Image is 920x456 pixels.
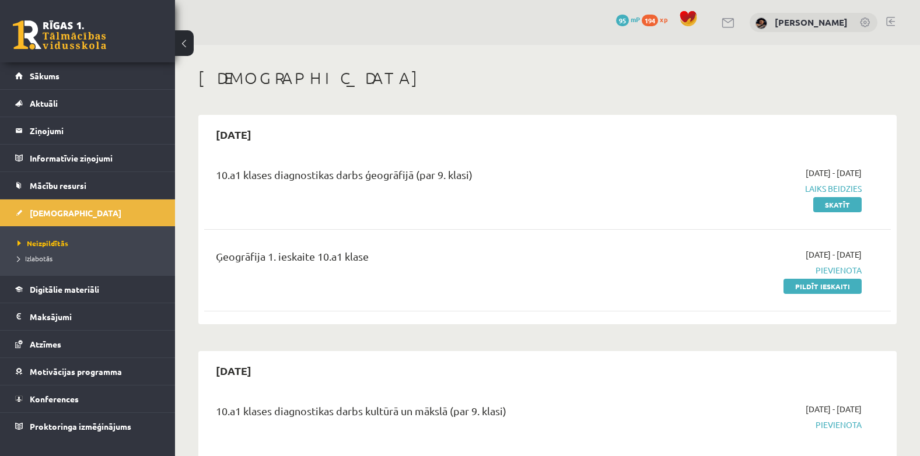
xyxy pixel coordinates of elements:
[30,208,121,218] span: [DEMOGRAPHIC_DATA]
[658,419,862,431] span: Pievienota
[806,167,862,179] span: [DATE] - [DATE]
[642,15,658,26] span: 194
[15,413,160,440] a: Proktoringa izmēģinājums
[18,238,163,248] a: Neizpildītās
[775,16,848,28] a: [PERSON_NAME]
[616,15,640,24] a: 95 mP
[755,17,767,29] img: Daila Kronberga
[15,145,160,171] a: Informatīvie ziņojumi
[13,20,106,50] a: Rīgas 1. Tālmācības vidusskola
[642,15,673,24] a: 194 xp
[616,15,629,26] span: 95
[15,90,160,117] a: Aktuāli
[15,358,160,385] a: Motivācijas programma
[30,117,160,144] legend: Ziņojumi
[30,145,160,171] legend: Informatīvie ziņojumi
[15,276,160,303] a: Digitālie materiāli
[15,62,160,89] a: Sākums
[18,253,163,264] a: Izlabotās
[30,421,131,432] span: Proktoringa izmēģinājums
[30,339,61,349] span: Atzīmes
[15,172,160,199] a: Mācību resursi
[806,248,862,261] span: [DATE] - [DATE]
[216,167,641,188] div: 10.a1 klases diagnostikas darbs ģeogrāfijā (par 9. klasi)
[18,238,68,248] span: Neizpildītās
[216,248,641,270] div: Ģeogrāfija 1. ieskaite 10.a1 klase
[198,68,897,88] h1: [DEMOGRAPHIC_DATA]
[783,279,862,294] a: Pildīt ieskaiti
[216,403,641,425] div: 10.a1 klases diagnostikas darbs kultūrā un mākslā (par 9. klasi)
[30,71,60,81] span: Sākums
[806,403,862,415] span: [DATE] - [DATE]
[30,180,86,191] span: Mācību resursi
[30,366,122,377] span: Motivācijas programma
[204,121,263,148] h2: [DATE]
[30,303,160,330] legend: Maksājumi
[658,264,862,276] span: Pievienota
[15,331,160,357] a: Atzīmes
[15,117,160,144] a: Ziņojumi
[660,15,667,24] span: xp
[30,284,99,294] span: Digitālie materiāli
[631,15,640,24] span: mP
[15,199,160,226] a: [DEMOGRAPHIC_DATA]
[813,197,862,212] a: Skatīt
[30,98,58,108] span: Aktuāli
[15,303,160,330] a: Maksājumi
[204,357,263,384] h2: [DATE]
[658,183,862,195] span: Laiks beidzies
[30,394,79,404] span: Konferences
[18,254,53,263] span: Izlabotās
[15,385,160,412] a: Konferences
